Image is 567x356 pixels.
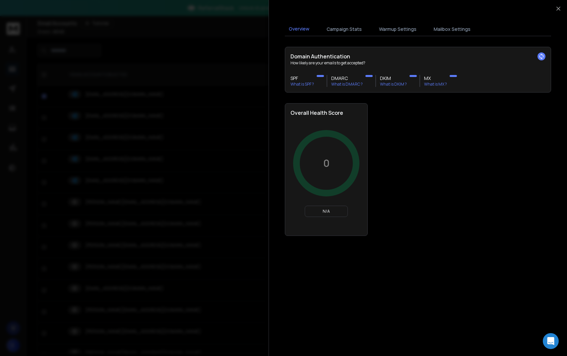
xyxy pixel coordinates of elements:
button: Overview [285,22,313,37]
p: What is DMARC ? [331,82,363,87]
p: What is DKIM ? [380,82,407,87]
button: Mailbox Settings [430,22,474,36]
p: What is MX ? [424,82,447,87]
p: 0 [323,157,330,169]
h3: DKIM [380,75,407,82]
button: Warmup Settings [375,22,420,36]
h2: Domain Authentication [290,52,545,60]
h2: Overall Health Score [290,109,362,117]
h3: SPF [290,75,314,82]
button: Campaign Stats [323,22,366,36]
p: What is SPF ? [290,82,314,87]
p: N/A [308,209,345,214]
p: How likely are your emails to get accepted? [290,60,545,66]
div: Open Intercom Messenger [543,333,559,349]
h3: DMARC [331,75,363,82]
h3: MX [424,75,447,82]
